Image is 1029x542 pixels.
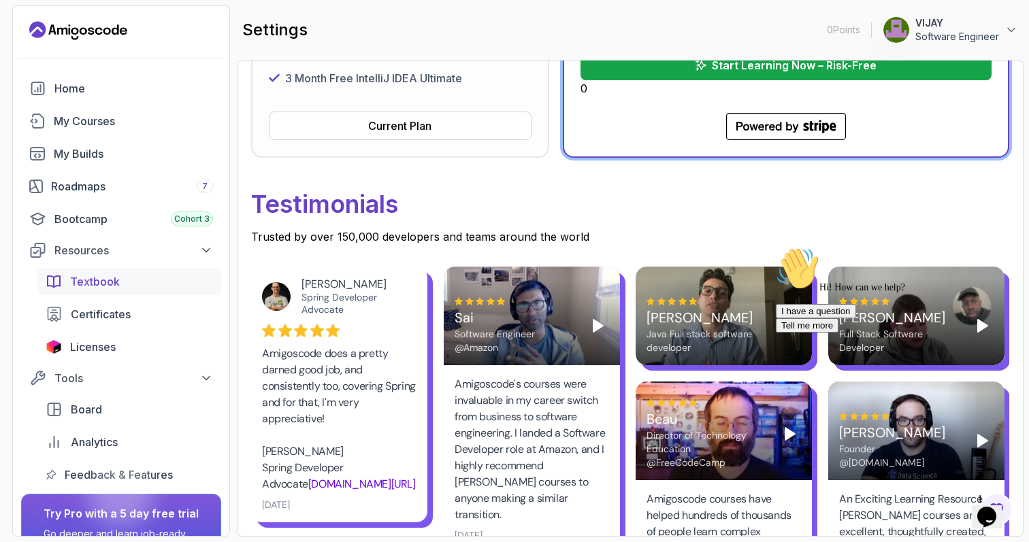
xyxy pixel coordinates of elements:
[37,428,221,456] a: analytics
[285,70,462,86] p: 3 Month Free IntelliJ IDEA Ultimate
[301,277,406,291] div: [PERSON_NAME]
[455,308,576,327] div: Sai
[71,306,131,322] span: Certificates
[647,308,768,327] div: [PERSON_NAME]
[581,50,992,80] button: Start Learning Now – Risk-Free
[37,301,221,328] a: certificates
[71,401,102,418] span: Board
[54,113,213,129] div: My Courses
[65,467,173,483] span: Feedback & Features
[46,340,62,354] img: jetbrains icon
[269,112,532,140] button: Current Plan
[70,339,116,355] span: Licenses
[915,30,999,44] p: Software Engineer
[21,173,221,200] a: roadmaps
[5,63,86,77] button: I have a question
[5,77,68,91] button: Tell me more
[71,434,118,450] span: Analytics
[5,41,135,51] span: Hi! How can we help?
[455,376,609,523] div: Amigoscode's courses were invaluable in my career switch from business to software engineering. I...
[21,205,221,233] a: bootcamp
[202,181,208,192] span: 7
[262,345,416,492] div: Amigoscode does a pretty darned good job, and consistently too, covering Spring and for that, I'm...
[262,282,291,311] img: Josh Long avatar
[51,178,213,194] div: Roadmaps
[712,57,877,73] p: Start Learning Now – Risk-Free
[174,214,210,224] span: Cohort 3
[308,477,416,491] a: [DOMAIN_NAME][URL]
[647,409,768,428] div: Beau
[5,5,250,91] div: 👋Hi! How can we help?I have a questionTell me more
[455,528,483,542] div: [DATE]
[242,19,308,41] h2: settings
[37,396,221,423] a: board
[647,327,768,354] div: Java Full stack software developer
[54,370,213,386] div: Tools
[21,140,221,167] a: builds
[54,146,213,162] div: My Builds
[5,5,49,49] img: :wave:
[70,273,120,290] span: Textbook
[37,461,221,488] a: feedback
[301,291,377,316] a: Spring Developer Advocate
[21,238,221,262] button: Resources
[455,327,576,354] div: Software Engineer @Amazon
[251,180,1009,228] p: Testimonials
[827,23,860,37] p: 0 Points
[37,268,221,295] a: textbook
[54,211,213,227] div: Bootcamp
[21,75,221,102] a: home
[21,366,221,390] button: Tools
[972,488,1015,528] iframe: chat widget
[581,50,992,97] div: 0
[21,107,221,135] a: courses
[647,428,768,469] div: Director of Technology Education @FreeCodeCamp
[883,17,909,43] img: user profile image
[37,333,221,360] a: licenses
[770,241,1015,481] iframe: chat widget
[251,228,1009,245] p: Trusted by over 150,000 developers and teams around the world
[54,80,213,97] div: Home
[262,498,290,511] div: [DATE]
[368,118,431,134] div: Current Plan
[587,315,609,337] button: Play
[883,16,1018,44] button: user profile imageVIJAYSoftware Engineer
[54,242,213,258] div: Resources
[915,16,999,30] p: VIJAY
[29,20,127,41] a: Landing page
